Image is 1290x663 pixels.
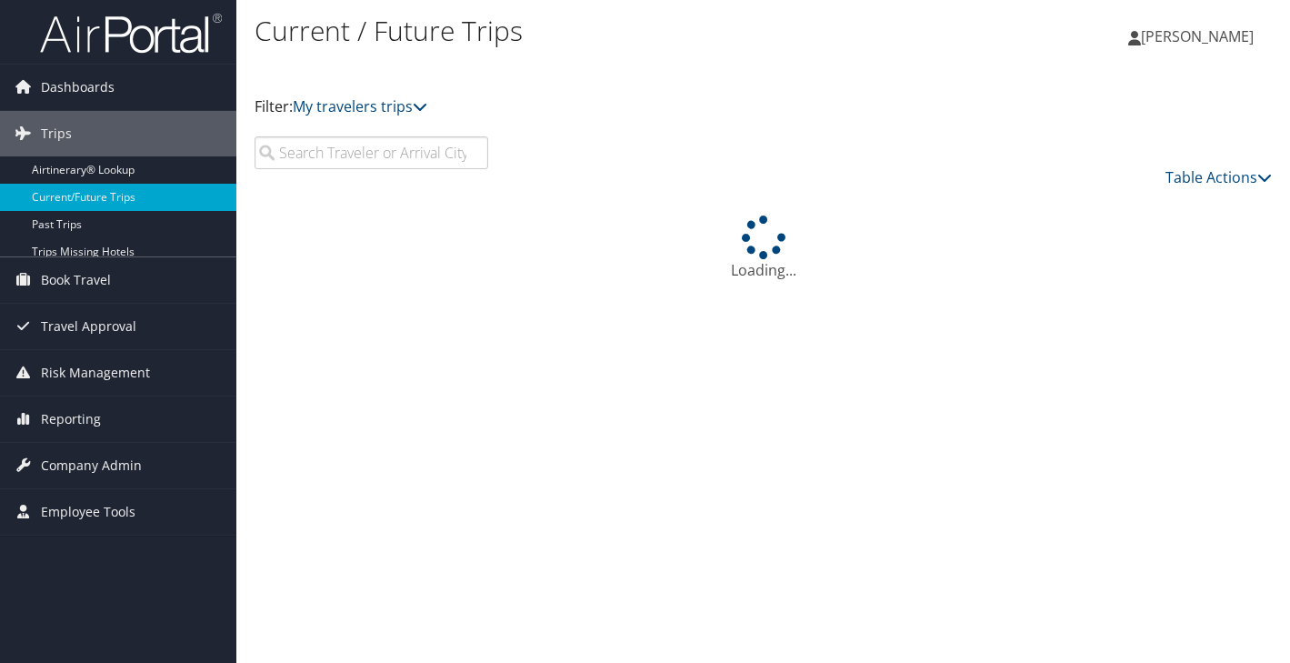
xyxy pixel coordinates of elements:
[255,136,488,169] input: Search Traveler or Arrival City
[41,397,101,442] span: Reporting
[41,304,136,349] span: Travel Approval
[1141,26,1254,46] span: [PERSON_NAME]
[41,489,135,535] span: Employee Tools
[41,257,111,303] span: Book Travel
[293,96,427,116] a: My travelers trips
[255,216,1272,281] div: Loading...
[255,95,933,119] p: Filter:
[255,12,933,50] h1: Current / Future Trips
[40,12,222,55] img: airportal-logo.png
[1165,167,1272,187] a: Table Actions
[1128,9,1272,64] a: [PERSON_NAME]
[41,350,150,396] span: Risk Management
[41,111,72,156] span: Trips
[41,443,142,488] span: Company Admin
[41,65,115,110] span: Dashboards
